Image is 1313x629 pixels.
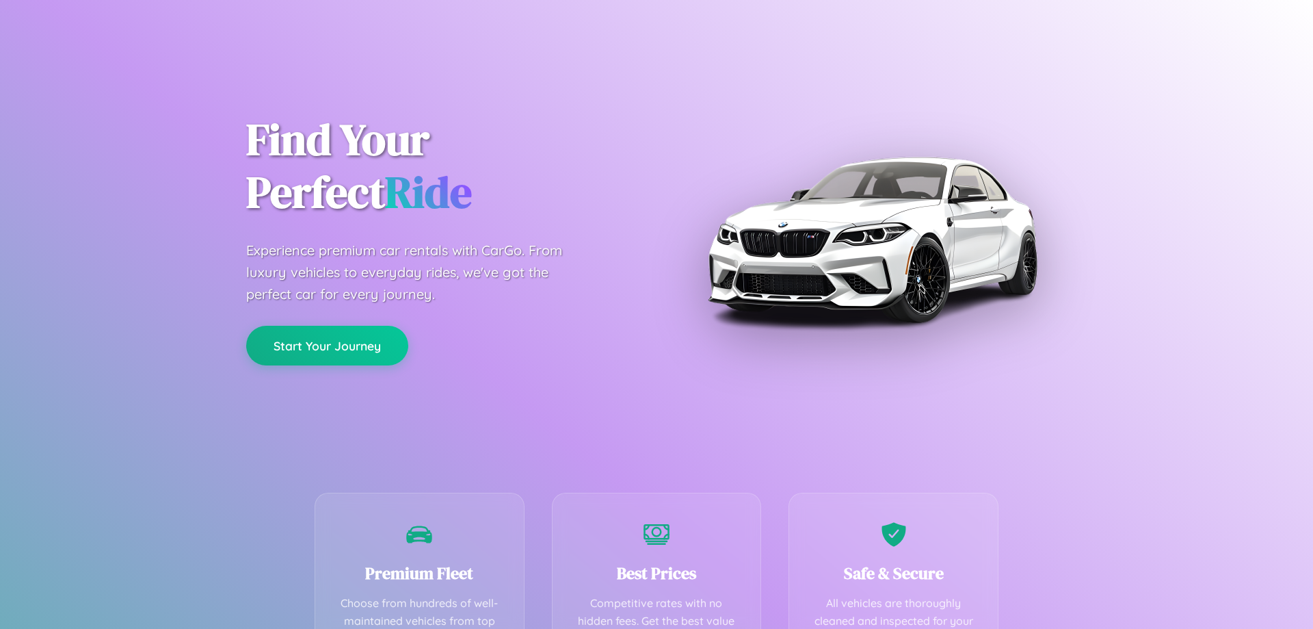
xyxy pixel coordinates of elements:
[573,562,741,585] h3: Best Prices
[701,68,1043,411] img: Premium BMW car rental vehicle
[385,162,472,222] span: Ride
[246,240,588,305] p: Experience premium car rentals with CarGo. From luxury vehicles to everyday rides, we've got the ...
[336,562,503,585] h3: Premium Fleet
[246,114,636,219] h1: Find Your Perfect
[810,562,977,585] h3: Safe & Secure
[246,326,408,365] button: Start Your Journey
